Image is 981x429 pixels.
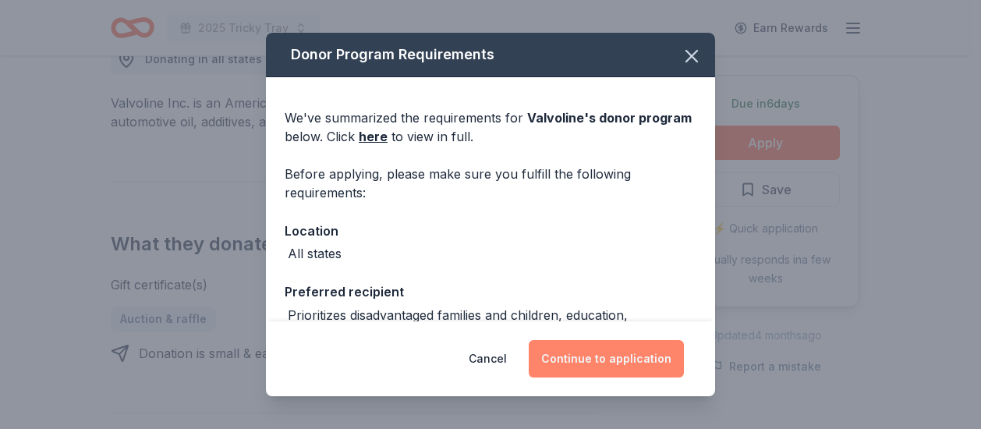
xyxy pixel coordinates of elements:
[285,165,696,202] div: Before applying, please make sure you fulfill the following requirements:
[288,306,696,343] div: Prioritizes disadvantaged families and children, education, environment, and diversity, equity, a...
[285,282,696,302] div: Preferred recipient
[285,108,696,146] div: We've summarized the requirements for below. Click to view in full.
[266,33,715,77] div: Donor Program Requirements
[288,244,342,263] div: All states
[469,340,507,378] button: Cancel
[359,127,388,146] a: here
[527,110,692,126] span: Valvoline 's donor program
[285,221,696,241] div: Location
[529,340,684,378] button: Continue to application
